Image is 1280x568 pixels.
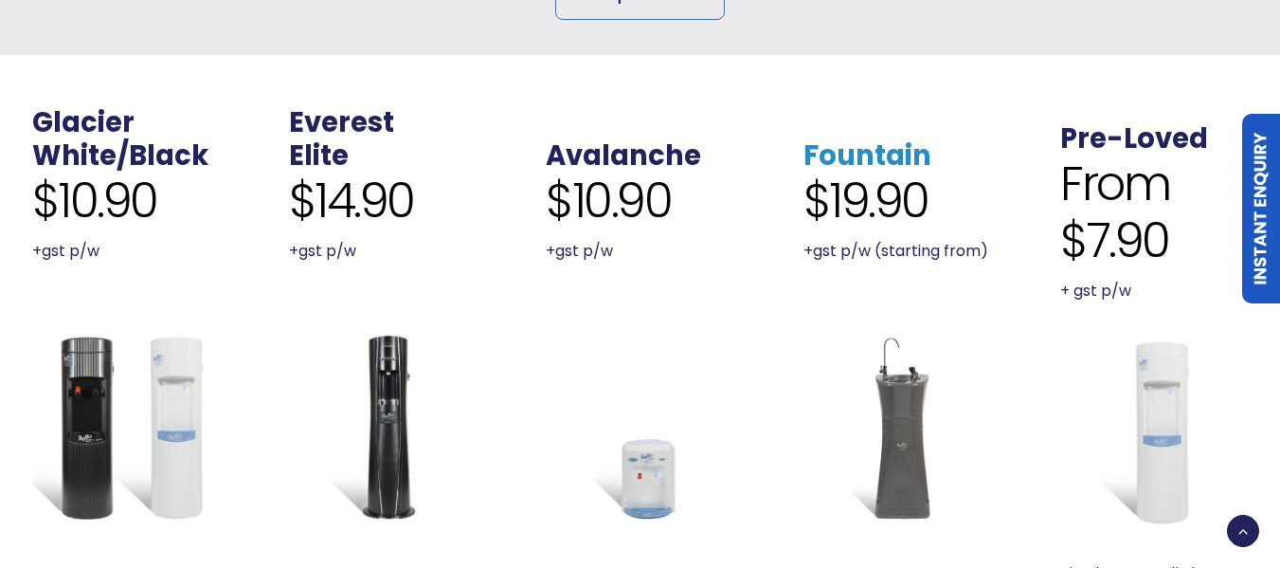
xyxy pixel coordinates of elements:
p: +gst p/w (starting from) [803,238,991,265]
span: . [803,103,811,141]
span: $14.90 [289,173,414,229]
a: Pre-Loved [1060,119,1208,157]
p: +gst p/w [289,238,477,265]
a: White/Black [32,137,208,174]
a: Fountain [803,333,991,521]
span: $10.90 [32,173,157,229]
a: Everest Elite [289,333,477,521]
p: + gst p/w [1060,278,1248,304]
iframe: Chatbot [1155,443,1253,541]
span: . [1060,86,1068,124]
a: Instant Enquiry [1242,114,1280,303]
p: +gst p/w [546,238,733,265]
a: Glacier [32,103,135,141]
a: Fountain [803,137,931,174]
a: Glacier White or Black [32,333,220,521]
span: $19.90 [803,173,928,229]
a: Avalanche [546,137,701,174]
a: Refurbished [1060,339,1248,526]
span: . [546,103,553,141]
a: Everest [289,103,394,141]
span: From $7.90 [1060,156,1248,269]
a: Elite [289,137,349,174]
span: $10.90 [546,173,671,229]
p: +gst p/w [32,238,220,265]
a: Avalanche [546,333,733,521]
